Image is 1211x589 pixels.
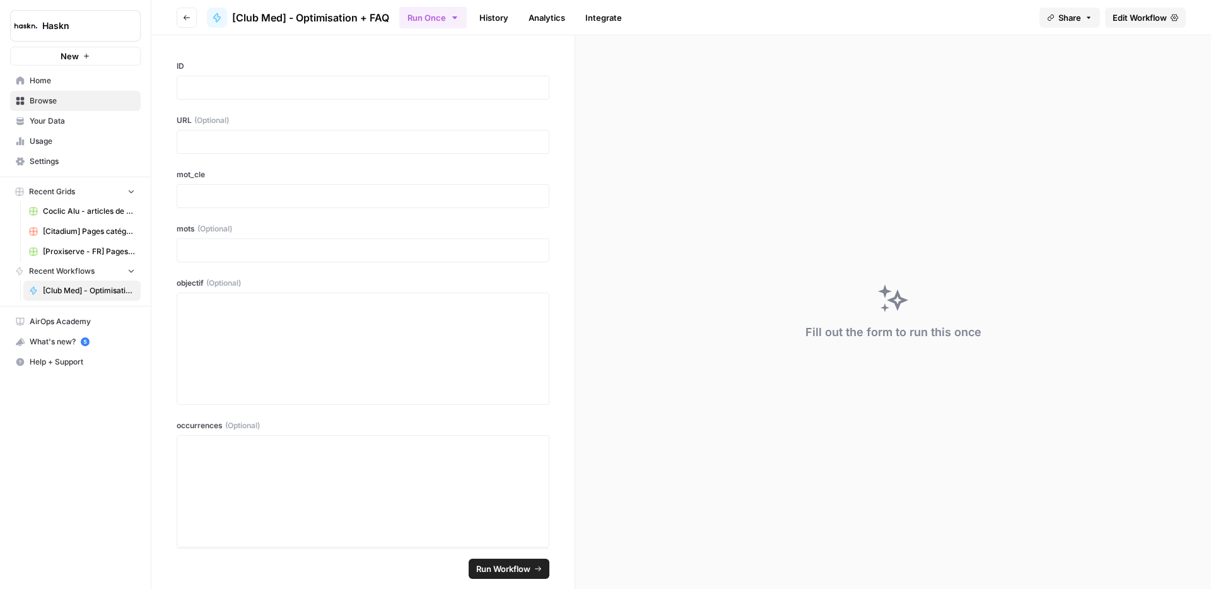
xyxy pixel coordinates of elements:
label: mot_cle [177,169,549,180]
a: Usage [10,131,141,151]
a: [Club Med] - Optimisation + FAQ [207,8,389,28]
span: AirOps Academy [30,316,135,327]
a: History [472,8,516,28]
label: ID [177,61,549,72]
a: Coclic Alu - articles de blog Grid [23,201,141,221]
span: Help + Support [30,356,135,368]
button: New [10,47,141,66]
span: (Optional) [197,223,232,235]
button: Run Workflow [469,559,549,579]
span: Recent Grids [29,186,75,197]
span: Share [1058,11,1081,24]
span: [Club Med] - Optimisation + FAQ [232,10,389,25]
span: Haskn [42,20,119,32]
a: Home [10,71,141,91]
a: Your Data [10,111,141,131]
div: Fill out the form to run this once [805,324,981,341]
span: Home [30,75,135,86]
span: (Optional) [206,277,241,289]
span: (Optional) [194,115,229,126]
span: Settings [30,156,135,167]
span: [Proxiserve - FR] Pages catégories - 800 mots sans FAQ Grid [43,246,135,257]
img: Haskn Logo [15,15,37,37]
button: Recent Grids [10,182,141,201]
button: Workspace: Haskn [10,10,141,42]
span: Edit Workflow [1113,11,1167,24]
text: 5 [83,339,86,345]
span: [Club Med] - Optimisation + FAQ [43,285,135,296]
span: Coclic Alu - articles de blog Grid [43,206,135,217]
a: [Proxiserve - FR] Pages catégories - 800 mots sans FAQ Grid [23,242,141,262]
a: [Club Med] - Optimisation + FAQ [23,281,141,301]
a: Browse [10,91,141,111]
label: objectif [177,277,549,289]
button: Share [1039,8,1100,28]
a: 5 [81,337,90,346]
button: Help + Support [10,352,141,372]
div: What's new? [11,332,140,351]
a: Settings [10,151,141,172]
span: New [61,50,79,62]
a: AirOps Academy [10,312,141,332]
button: What's new? 5 [10,332,141,352]
span: Browse [30,95,135,107]
button: Run Once [399,7,467,28]
button: Recent Workflows [10,262,141,281]
a: [Citadium] Pages catégorie [23,221,141,242]
a: Analytics [521,8,573,28]
span: Run Workflow [476,563,530,575]
a: Edit Workflow [1105,8,1186,28]
span: Usage [30,136,135,147]
span: [Citadium] Pages catégorie [43,226,135,237]
span: (Optional) [225,420,260,431]
label: mots [177,223,549,235]
span: Your Data [30,115,135,127]
label: occurrences [177,420,549,431]
span: Recent Workflows [29,265,95,277]
label: URL [177,115,549,126]
a: Integrate [578,8,629,28]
